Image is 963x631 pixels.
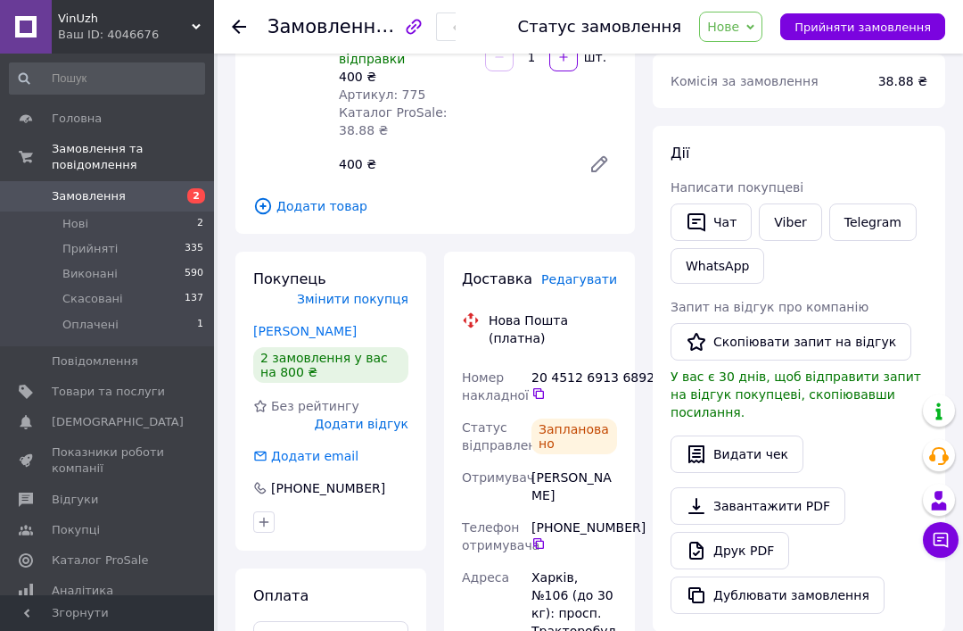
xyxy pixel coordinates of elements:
[52,141,214,173] span: Замовлення та повідомлення
[9,62,205,95] input: Пошук
[528,461,621,511] div: [PERSON_NAME]
[531,369,617,401] div: 20 4512 6913 6892
[185,266,203,282] span: 590
[269,447,360,465] div: Додати email
[197,317,203,333] span: 1
[671,323,911,361] button: Скопіювати запит на відгук
[671,248,764,284] a: WhatsApp
[462,470,534,485] span: Отримувач
[253,270,326,287] span: Покупець
[878,74,927,88] span: 38.88 ₴
[829,203,917,241] a: Telegram
[794,21,931,34] span: Прийняти замовлення
[671,487,845,525] a: Завантажити PDF
[339,34,405,66] span: Готово до відправки
[462,570,509,585] span: Адреса
[62,266,118,282] span: Виконані
[462,370,529,403] span: Номер накладної
[671,203,752,241] button: Чат
[52,414,184,430] span: [DEMOGRAPHIC_DATA]
[462,270,532,287] span: Доставка
[187,188,205,203] span: 2
[671,300,868,314] span: Запит на відгук про компанію
[780,13,945,40] button: Прийняти замовлення
[581,146,617,182] a: Редагувати
[253,324,357,338] a: [PERSON_NAME]
[339,68,471,86] div: 400 ₴
[759,203,821,241] a: Viber
[462,520,539,552] span: Телефон отримувача
[52,552,148,569] span: Каталог ProSale
[671,577,885,614] button: Дублювати замовлення
[518,18,682,36] div: Статус замовлення
[253,347,408,383] div: 2 замовлення у вас на 800 ₴
[253,196,617,216] span: Додати товар
[232,18,246,36] div: Повернутися назад
[923,522,959,558] button: Чат з покупцем
[671,436,803,473] button: Видати чек
[339,105,447,137] span: Каталог ProSale: 38.88 ₴
[269,479,387,497] div: [PHONE_NUMBER]
[671,145,689,162] span: Дії
[580,48,608,66] div: шт.
[707,20,739,34] span: Нове
[62,317,119,333] span: Оплачені
[271,399,359,413] span: Без рейтингу
[541,272,617,286] span: Редагувати
[185,241,203,257] span: 335
[267,16,387,37] span: Замовлення
[62,216,88,232] span: Нові
[52,353,138,369] span: Повідомлення
[62,291,123,307] span: Скасовані
[484,311,621,347] div: Нова Пошта (платна)
[52,522,100,538] span: Покупці
[671,74,819,88] span: Комісія за замовлення
[671,180,803,195] span: Написати покупцеві
[339,87,425,102] span: Артикул: 775
[52,444,165,477] span: Показники роботи компанії
[671,532,789,569] a: Друк PDF
[197,216,203,232] span: 2
[462,420,552,452] span: Статус відправлення
[253,587,309,604] span: Оплата
[315,417,408,431] span: Додати відгук
[52,384,165,400] span: Товари та послуги
[297,292,408,306] span: Змінити покупця
[671,369,921,419] span: У вас є 30 днів, щоб відправити запит на відгук покупцеві, скопіювавши посилання.
[52,188,126,204] span: Замовлення
[52,492,98,508] span: Відгуки
[251,447,360,465] div: Додати email
[52,111,102,127] span: Головна
[531,419,617,454] div: Заплановано
[185,291,203,307] span: 137
[332,152,574,177] div: 400 ₴
[58,27,214,43] div: Ваш ID: 4046676
[531,519,617,551] div: [PHONE_NUMBER]
[58,11,192,27] span: VinUzh
[62,241,118,257] span: Прийняті
[52,583,113,599] span: Аналітика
